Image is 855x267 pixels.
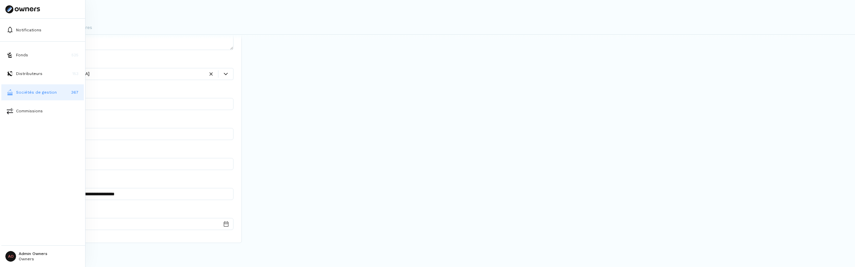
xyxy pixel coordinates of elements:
p: Notifications [16,27,41,33]
p: 153 [72,71,78,77]
p: Fonds [16,52,28,58]
button: Notifications [1,22,84,38]
button: fundsFonds525 [1,47,84,63]
p: Sociétés de gestion [16,89,57,95]
p: Commissions [16,108,43,114]
button: asset-managersSociétés de gestion367 [1,84,84,100]
img: asset-managers [7,89,13,96]
button: commissionsCommissions [1,103,84,119]
input: Date input [36,218,233,230]
p: Admin Owners [19,252,47,256]
p: 367 [71,89,78,95]
span: AO [5,251,16,262]
p: Owners [19,257,47,261]
p: 525 [71,52,78,58]
img: commissions [7,108,13,114]
img: distributors [7,70,13,77]
button: distributorsDistributeurs153 [1,66,84,82]
img: funds [7,52,13,58]
p: Distributeurs [16,71,42,77]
